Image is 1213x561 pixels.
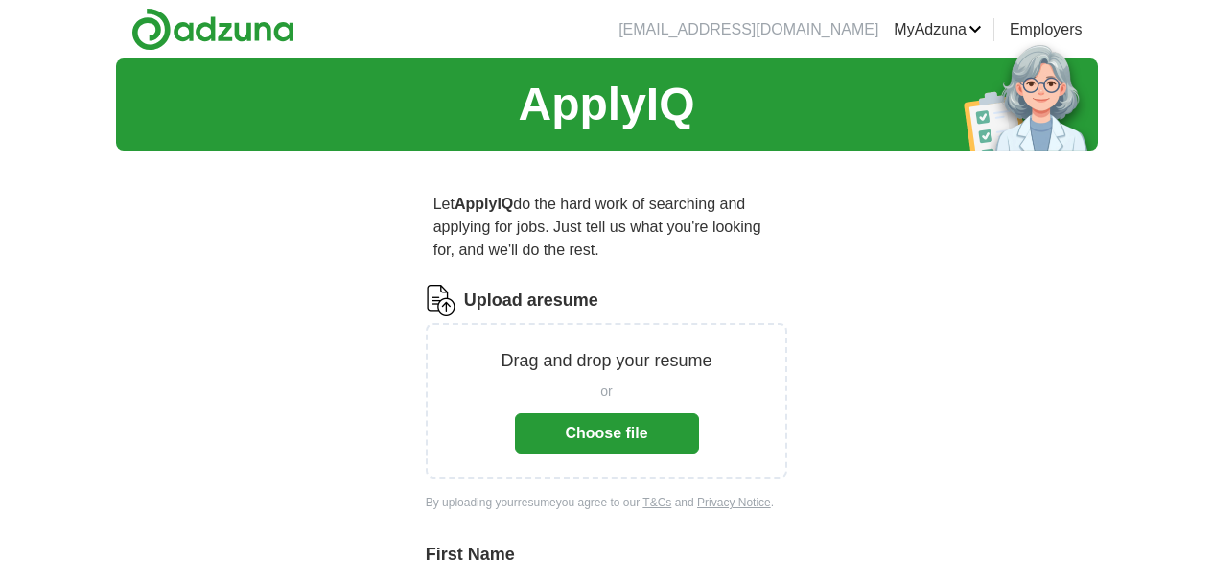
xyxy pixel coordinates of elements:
strong: ApplyIQ [455,196,513,212]
a: T&Cs [642,496,671,509]
img: Adzuna logo [131,8,294,51]
a: Employers [1010,18,1083,41]
h1: ApplyIQ [518,70,694,139]
a: Privacy Notice [697,496,771,509]
span: or [600,382,612,402]
li: [EMAIL_ADDRESS][DOMAIN_NAME] [618,18,878,41]
button: Choose file [515,413,699,454]
label: Upload a resume [464,288,598,314]
div: By uploading your resume you agree to our and . [426,494,788,511]
a: MyAdzuna [894,18,982,41]
p: Let do the hard work of searching and applying for jobs. Just tell us what you're looking for, an... [426,185,788,269]
img: CV Icon [426,285,456,316]
p: Drag and drop your resume [501,348,711,374]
